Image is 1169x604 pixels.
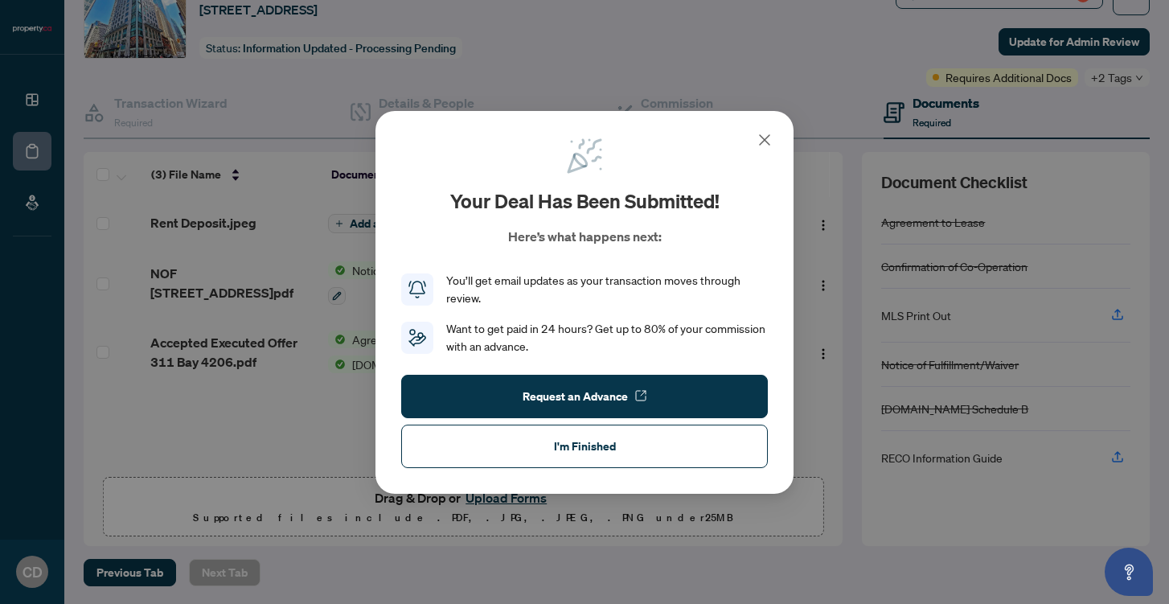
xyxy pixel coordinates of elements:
span: I'm Finished [554,433,616,458]
button: I'm Finished [401,424,768,467]
button: Open asap [1105,548,1153,596]
button: Request an Advance [401,374,768,417]
div: Want to get paid in 24 hours? Get up to 80% of your commission with an advance. [446,320,768,355]
span: Request an Advance [523,383,628,409]
p: Here’s what happens next: [508,227,662,246]
h2: Your deal has been submitted! [450,188,720,214]
div: You’ll get email updates as your transaction moves through review. [446,272,768,307]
